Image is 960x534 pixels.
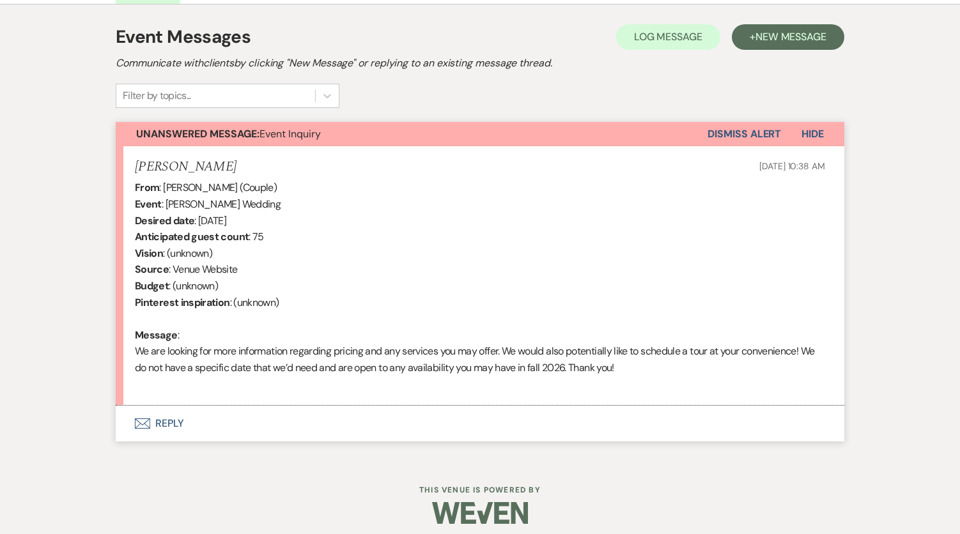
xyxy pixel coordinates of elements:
button: Reply [116,406,844,441]
h5: [PERSON_NAME] [135,159,236,175]
span: New Message [755,30,826,43]
h1: Event Messages [116,24,251,50]
span: Log Message [634,30,702,43]
b: Vision [135,247,163,260]
span: Hide [801,127,824,141]
button: +New Message [732,24,844,50]
span: Event Inquiry [136,127,321,141]
b: Source [135,263,169,276]
b: From [135,181,159,194]
strong: Unanswered Message: [136,127,259,141]
button: Dismiss Alert [708,122,781,146]
button: Hide [781,122,844,146]
b: Anticipated guest count [135,230,249,243]
h2: Communicate with clients by clicking "New Message" or replying to an existing message thread. [116,56,844,71]
span: [DATE] 10:38 AM [759,160,825,172]
b: Message [135,328,178,342]
button: Unanswered Message:Event Inquiry [116,122,708,146]
button: Log Message [616,24,720,50]
b: Event [135,197,162,211]
b: Pinterest inspiration [135,296,230,309]
b: Desired date [135,214,194,227]
div: Filter by topics... [123,88,191,103]
b: Budget [135,279,169,293]
div: : [PERSON_NAME] (Couple) : [PERSON_NAME] Wedding : [DATE] : 75 : (unknown) : Venue Website : (unk... [135,179,825,392]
